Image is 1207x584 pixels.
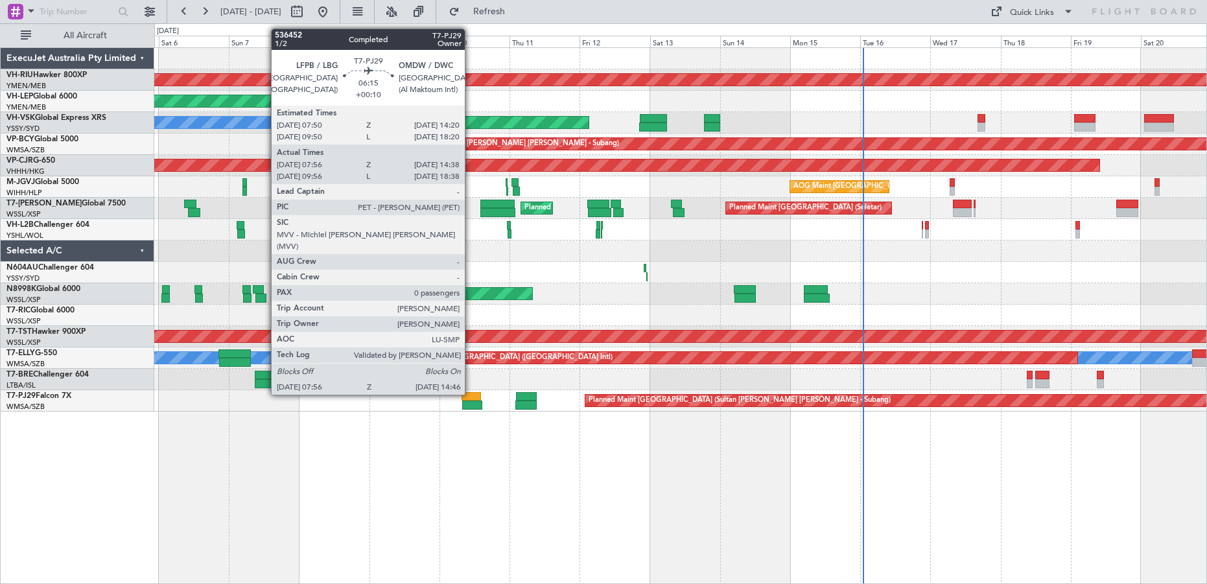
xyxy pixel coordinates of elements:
a: WSSL/XSP [6,338,41,347]
div: Fri 12 [580,36,650,47]
div: Quick Links [1010,6,1054,19]
div: Unplanned Maint [GEOGRAPHIC_DATA] (Sultan [PERSON_NAME] [PERSON_NAME] - Subang) [308,134,619,154]
a: T7-TSTHawker 900XP [6,328,86,336]
span: All Aircraft [34,31,137,40]
a: WIHH/HLP [6,188,42,198]
a: T7-BREChallenger 604 [6,371,89,379]
a: YMEN/MEB [6,81,46,91]
span: VP-CJR [6,157,33,165]
span: N8998K [6,285,36,293]
a: VH-LEPGlobal 6000 [6,93,77,100]
span: N604AU [6,264,38,272]
button: Refresh [443,1,521,22]
div: Planned Maint [GEOGRAPHIC_DATA] (Seletar) [729,198,882,218]
span: [DATE] - [DATE] [220,6,281,18]
div: Thu 11 [510,36,580,47]
div: Sun 7 [229,36,299,47]
div: Mon 15 [790,36,860,47]
a: VHHH/HKG [6,167,45,176]
span: Refresh [462,7,517,16]
span: VH-L2B [6,221,34,229]
a: M-JGVJGlobal 5000 [6,178,79,186]
a: LTBA/ISL [6,380,36,390]
a: VH-RIUHawker 800XP [6,71,87,79]
span: T7-BRE [6,371,33,379]
button: Quick Links [984,1,1080,22]
a: WSSL/XSP [6,209,41,219]
div: Planned Maint Dubai (Al Maktoum Intl) [524,198,652,218]
span: VH-LEP [6,93,33,100]
a: WSSL/XSP [6,316,41,326]
a: VH-VSKGlobal Express XRS [6,114,106,122]
div: Planned Maint [GEOGRAPHIC_DATA] ([GEOGRAPHIC_DATA] Intl) [396,348,613,368]
span: M-JGVJ [6,178,35,186]
div: Tue 16 [860,36,930,47]
a: T7-PJ29Falcon 7X [6,392,71,400]
a: T7-[PERSON_NAME]Global 7500 [6,200,126,207]
a: VH-L2BChallenger 604 [6,221,89,229]
a: VP-BCYGlobal 5000 [6,135,78,143]
span: T7-RIC [6,307,30,314]
a: WMSA/SZB [6,402,45,412]
div: Planned Maint [GEOGRAPHIC_DATA] (Seletar) [302,284,454,303]
span: VP-BCY [6,135,34,143]
div: Sat 6 [159,36,229,47]
div: Thu 18 [1001,36,1071,47]
div: Sat 13 [650,36,720,47]
a: T7-RICGlobal 6000 [6,307,75,314]
input: Trip Number [40,2,114,21]
a: YSSY/SYD [6,124,40,134]
a: WSSL/XSP [6,295,41,305]
span: VH-VSK [6,114,35,122]
a: WMSA/SZB [6,359,45,369]
span: T7-TST [6,328,32,336]
div: Mon 8 [299,36,369,47]
div: [DATE] [157,26,179,37]
div: Tue 9 [369,36,439,47]
span: T7-[PERSON_NAME] [6,200,82,207]
span: T7-PJ29 [6,392,36,400]
a: N8998KGlobal 6000 [6,285,80,293]
a: T7-ELLYG-550 [6,349,57,357]
div: Wed 17 [930,36,1000,47]
span: T7-ELLY [6,349,35,357]
a: WMSA/SZB [6,145,45,155]
div: Planned Maint [GEOGRAPHIC_DATA] (Sultan [PERSON_NAME] [PERSON_NAME] - Subang) [589,391,891,410]
div: AOG Maint [GEOGRAPHIC_DATA] (Halim Intl) [793,177,945,196]
a: YMEN/MEB [6,102,46,112]
a: VP-CJRG-650 [6,157,55,165]
div: Fri 19 [1071,36,1141,47]
a: YSHL/WOL [6,231,43,240]
div: Wed 10 [439,36,510,47]
a: YSSY/SYD [6,274,40,283]
div: Sun 14 [720,36,790,47]
button: All Aircraft [14,25,141,46]
a: N604AUChallenger 604 [6,264,94,272]
span: VH-RIU [6,71,33,79]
